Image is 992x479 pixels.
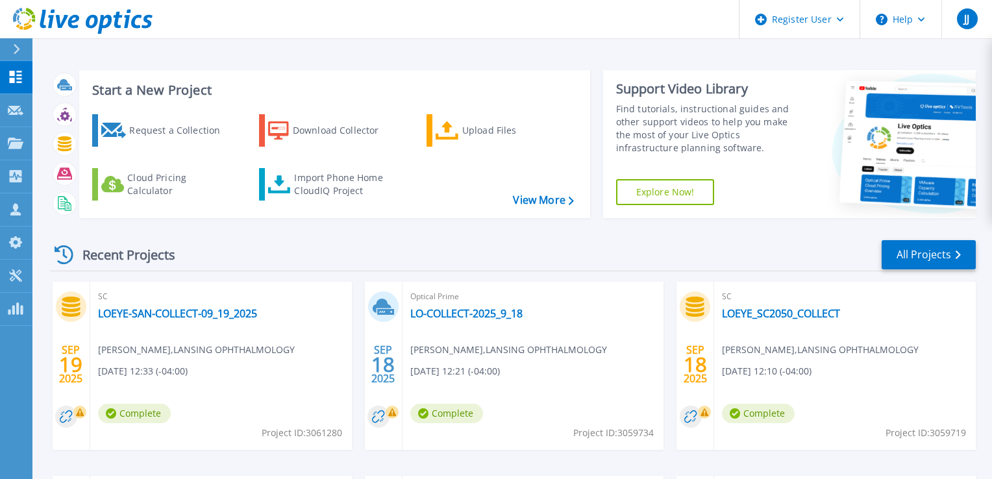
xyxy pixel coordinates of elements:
div: SEP 2025 [58,341,83,388]
div: SEP 2025 [371,341,395,388]
span: Optical Prime [410,289,656,304]
span: [PERSON_NAME] , LANSING OPHTHALMOLOGY [98,343,295,357]
a: Request a Collection [92,114,237,147]
span: [DATE] 12:21 (-04:00) [410,364,500,378]
span: Complete [410,404,483,423]
span: SC [722,289,968,304]
span: 19 [59,359,82,370]
span: [PERSON_NAME] , LANSING OPHTHALMOLOGY [722,343,919,357]
div: Find tutorials, instructional guides and other support videos to help you make the most of your L... [616,103,803,154]
div: Cloud Pricing Calculator [127,171,231,197]
span: 18 [684,359,707,370]
h3: Start a New Project [92,83,573,97]
div: Download Collector [293,117,397,143]
a: Upload Files [427,114,571,147]
span: [DATE] 12:10 (-04:00) [722,364,812,378]
a: LO-COLLECT-2025_9_18 [410,307,523,320]
span: SC [98,289,344,304]
div: Support Video Library [616,80,803,97]
span: Project ID: 3059734 [573,426,654,440]
span: Complete [98,404,171,423]
a: Cloud Pricing Calculator [92,168,237,201]
span: Complete [722,404,795,423]
div: SEP 2025 [683,341,708,388]
span: 18 [371,359,395,370]
a: Explore Now! [616,179,715,205]
a: View More [513,194,573,206]
span: JJ [964,14,969,24]
a: Download Collector [259,114,404,147]
span: [PERSON_NAME] , LANSING OPHTHALMOLOGY [410,343,607,357]
a: LOEYE-SAN-COLLECT-09_19_2025 [98,307,257,320]
span: [DATE] 12:33 (-04:00) [98,364,188,378]
a: LOEYE_SC2050_COLLECT [722,307,840,320]
span: Project ID: 3061280 [262,426,342,440]
div: Import Phone Home CloudIQ Project [294,171,395,197]
span: Project ID: 3059719 [886,426,966,440]
div: Recent Projects [50,239,193,271]
div: Request a Collection [129,117,233,143]
a: All Projects [882,240,976,269]
div: Upload Files [462,117,566,143]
